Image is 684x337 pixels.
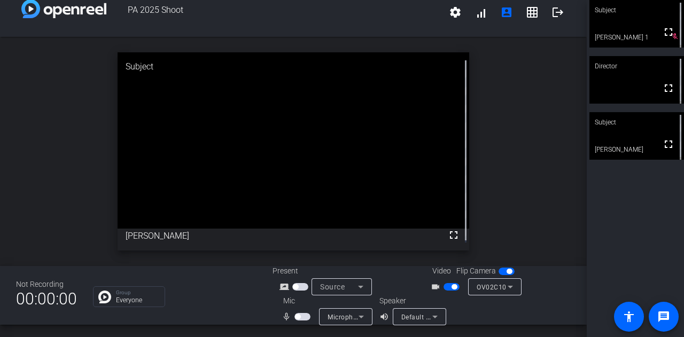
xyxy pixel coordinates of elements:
[279,280,292,293] mat-icon: screen_share_outline
[551,6,564,19] mat-icon: logout
[432,265,451,277] span: Video
[401,312,533,321] span: Default - Speaker ([PERSON_NAME] 65 SE)
[477,284,507,291] span: OV02C10
[589,112,684,132] div: Subject
[526,6,539,19] mat-icon: grid_on
[662,138,675,151] mat-icon: fullscreen
[16,279,77,290] div: Not Recording
[273,295,379,307] div: Mic
[431,280,444,293] mat-icon: videocam_outline
[118,52,470,81] div: Subject
[320,283,345,291] span: Source
[589,56,684,76] div: Director
[456,265,496,277] span: Flip Camera
[282,310,294,323] mat-icon: mic_none
[662,26,675,38] mat-icon: fullscreen
[379,295,444,307] div: Speaker
[328,312,435,321] span: Microphone (Jabra Engage 65 SE)
[273,265,379,277] div: Present
[500,6,513,19] mat-icon: account_box
[379,310,392,323] mat-icon: volume_up
[16,286,77,312] span: 00:00:00
[657,310,670,323] mat-icon: message
[116,290,159,295] p: Group
[447,229,460,241] mat-icon: fullscreen
[623,310,635,323] mat-icon: accessibility
[116,297,159,303] p: Everyone
[449,6,462,19] mat-icon: settings
[98,291,111,303] img: Chat Icon
[662,82,675,95] mat-icon: fullscreen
